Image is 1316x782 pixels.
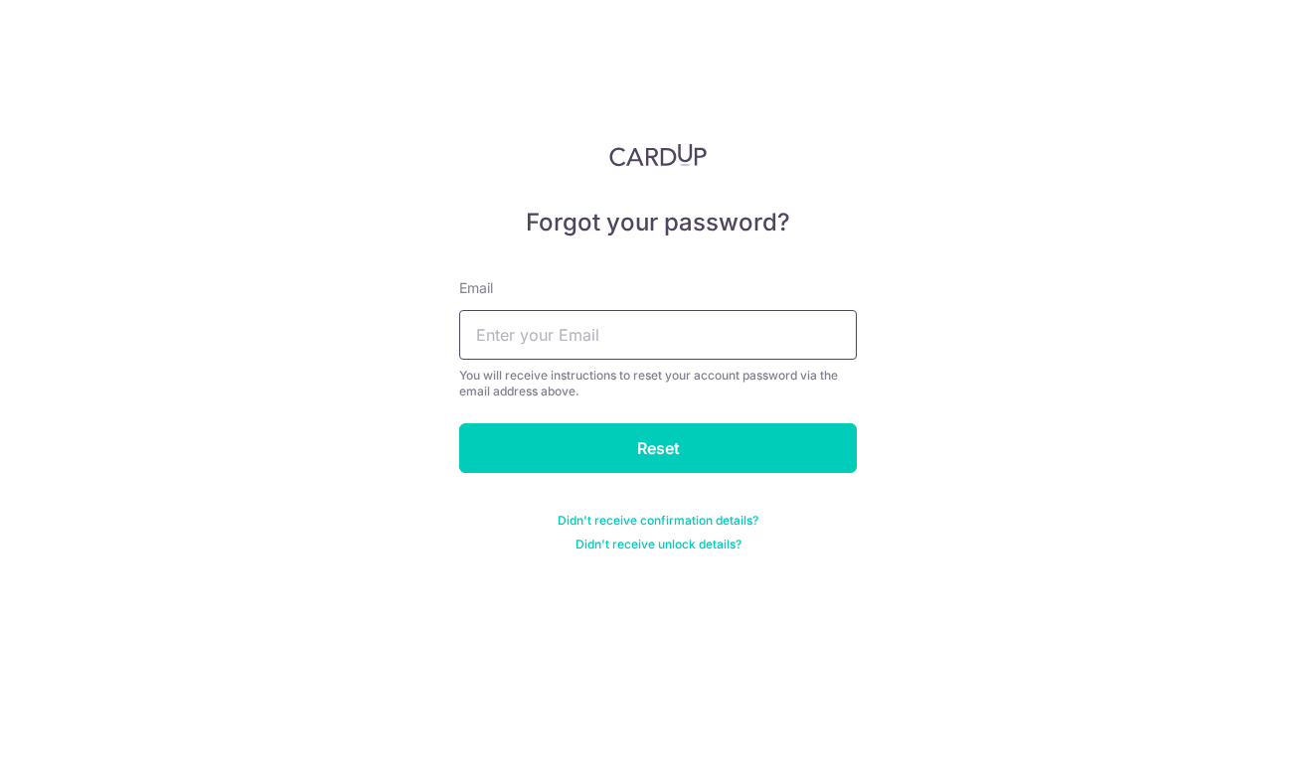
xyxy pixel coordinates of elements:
a: Didn't receive unlock details? [576,537,741,552]
img: CardUp Logo [609,143,707,167]
div: You will receive instructions to reset your account password via the email address above. [459,368,857,399]
label: Email [459,278,493,298]
h5: Forgot your password? [459,207,857,238]
a: Didn't receive confirmation details? [558,513,758,529]
input: Reset [459,423,857,473]
input: Enter your Email [459,310,857,360]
